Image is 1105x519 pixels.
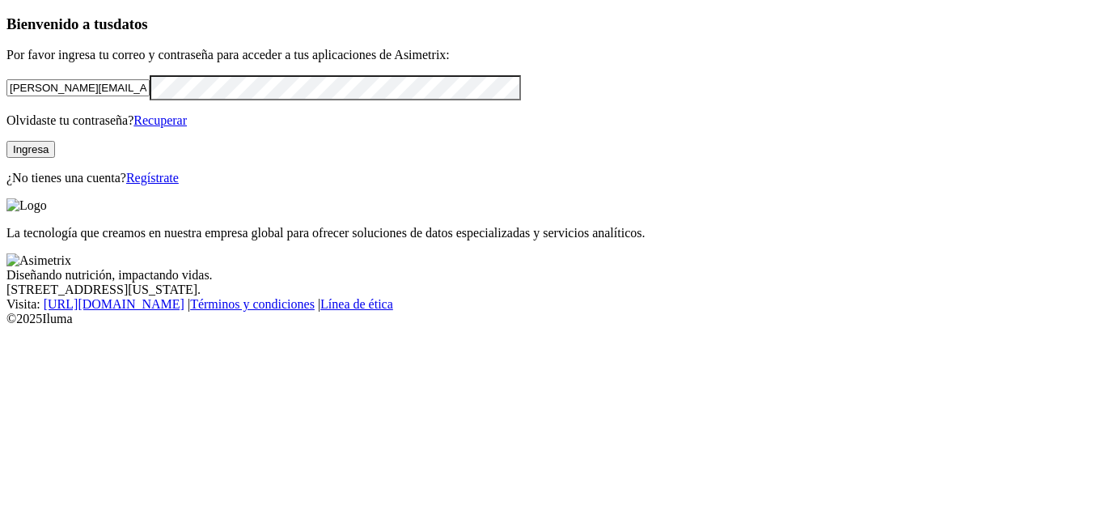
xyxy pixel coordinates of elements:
button: Ingresa [6,141,55,158]
h3: Bienvenido a tus [6,15,1099,33]
a: Términos y condiciones [190,297,315,311]
img: Asimetrix [6,253,71,268]
div: [STREET_ADDRESS][US_STATE]. [6,283,1099,297]
p: Por favor ingresa tu correo y contraseña para acceder a tus aplicaciones de Asimetrix: [6,48,1099,62]
a: Regístrate [126,171,179,185]
p: La tecnología que creamos en nuestra empresa global para ofrecer soluciones de datos especializad... [6,226,1099,240]
span: datos [113,15,148,32]
img: Logo [6,198,47,213]
input: Tu correo [6,79,150,96]
div: Diseñando nutrición, impactando vidas. [6,268,1099,283]
p: ¿No tienes una cuenta? [6,171,1099,185]
p: Olvidaste tu contraseña? [6,113,1099,128]
div: © 2025 Iluma [6,312,1099,326]
a: Recuperar [133,113,187,127]
a: [URL][DOMAIN_NAME] [44,297,184,311]
div: Visita : | | [6,297,1099,312]
a: Línea de ética [320,297,393,311]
